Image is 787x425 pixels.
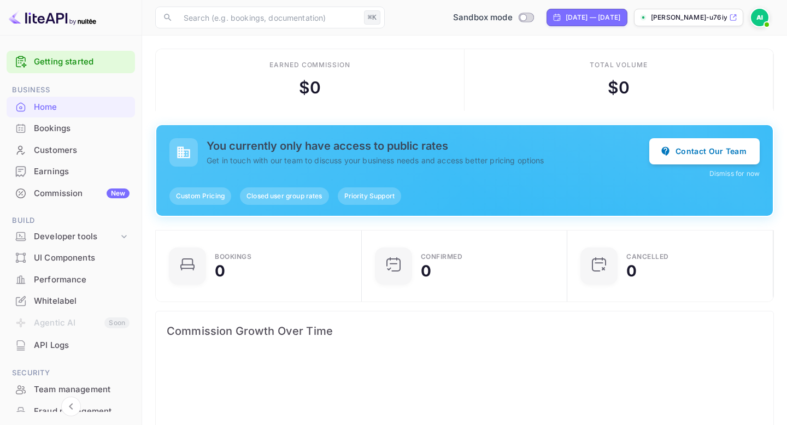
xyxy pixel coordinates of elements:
[421,263,431,279] div: 0
[7,161,135,182] div: Earnings
[751,9,768,26] img: Ali IHNOUSSA
[7,118,135,138] a: Bookings
[7,140,135,160] a: Customers
[649,138,760,164] button: Contact Our Team
[7,367,135,379] span: Security
[61,397,81,416] button: Collapse navigation
[167,322,762,340] span: Commission Growth Over Time
[7,84,135,96] span: Business
[107,188,130,198] div: New
[34,122,130,135] div: Bookings
[7,291,135,312] div: Whitelabel
[299,75,321,100] div: $ 0
[7,183,135,204] div: CommissionNew
[7,97,135,117] a: Home
[207,155,649,166] p: Get in touch with our team to discuss your business needs and access better pricing options
[34,405,130,418] div: Fraud management
[7,118,135,139] div: Bookings
[7,247,135,269] div: UI Components
[7,51,135,73] div: Getting started
[7,97,135,118] div: Home
[34,166,130,178] div: Earnings
[626,263,637,279] div: 0
[7,401,135,421] a: Fraud management
[364,10,380,25] div: ⌘K
[608,75,630,100] div: $ 0
[566,13,620,22] div: [DATE] — [DATE]
[7,140,135,161] div: Customers
[338,191,401,201] span: Priority Support
[34,274,130,286] div: Performance
[34,383,130,396] div: Team management
[7,335,135,355] a: API Logs
[34,339,130,352] div: API Logs
[34,252,130,264] div: UI Components
[7,269,135,291] div: Performance
[7,401,135,422] div: Fraud management
[7,291,135,311] a: Whitelabel
[453,11,513,24] span: Sandbox mode
[240,191,328,201] span: Closed user group rates
[34,101,130,114] div: Home
[177,7,360,28] input: Search (e.g. bookings, documentation)
[7,247,135,268] a: UI Components
[626,253,669,260] div: CANCELLED
[34,187,130,200] div: Commission
[207,139,649,152] h5: You currently only have access to public rates
[7,269,135,290] a: Performance
[590,60,648,70] div: Total volume
[7,227,135,246] div: Developer tools
[7,335,135,356] div: API Logs
[215,263,225,279] div: 0
[7,161,135,181] a: Earnings
[215,253,251,260] div: Bookings
[709,169,760,179] button: Dismiss for now
[34,231,119,243] div: Developer tools
[7,379,135,399] a: Team management
[269,60,350,70] div: Earned commission
[421,253,463,260] div: Confirmed
[34,295,130,308] div: Whitelabel
[169,191,231,201] span: Custom Pricing
[7,215,135,227] span: Build
[651,13,727,22] p: [PERSON_NAME]-u76iy.nui...
[7,183,135,203] a: CommissionNew
[9,9,96,26] img: LiteAPI logo
[7,379,135,400] div: Team management
[34,56,130,68] a: Getting started
[449,11,538,24] div: Switch to Production mode
[34,144,130,157] div: Customers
